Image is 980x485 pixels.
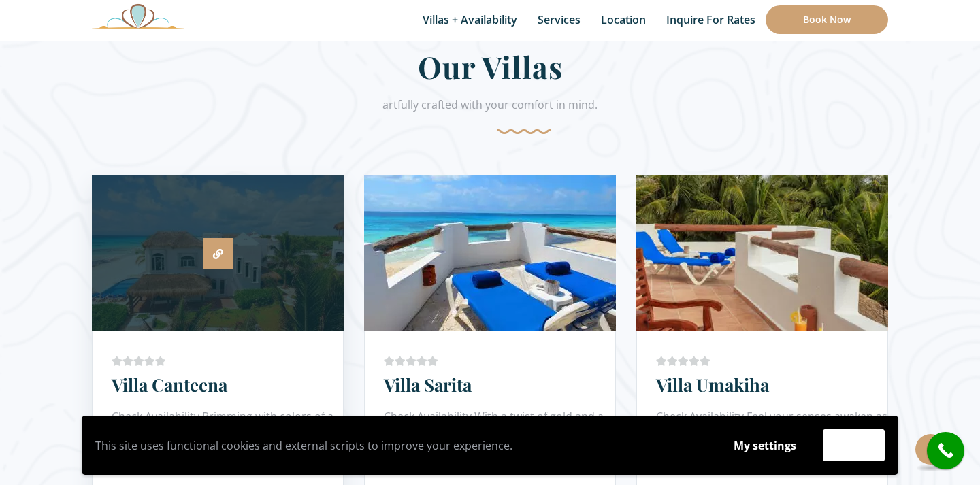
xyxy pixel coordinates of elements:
[92,3,184,29] img: Awesome Logo
[95,435,707,456] p: This site uses functional cookies and external scripts to improve your experience.
[823,429,885,461] button: Accept
[927,432,964,469] a: call
[930,435,961,466] i: call
[112,373,227,397] a: Villa Canteena
[384,407,615,462] div: Check Availability With a twist of gold and a light push of turquoise, ingress ...
[766,5,888,34] a: Book Now
[384,373,472,397] a: Villa Sarita
[721,430,809,461] button: My settings
[656,373,769,397] a: Villa Umakiha
[112,407,343,462] div: Check Availability Brimming with colors of a Mexican Fiesta, Villa Canteena is a paradisiac ...
[656,407,887,462] div: Check Availability Feel your senses awaken as you embark upon your transcendent journey through ...
[92,48,888,95] h2: Our Villas
[92,95,888,134] div: artfully crafted with your comfort in mind.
